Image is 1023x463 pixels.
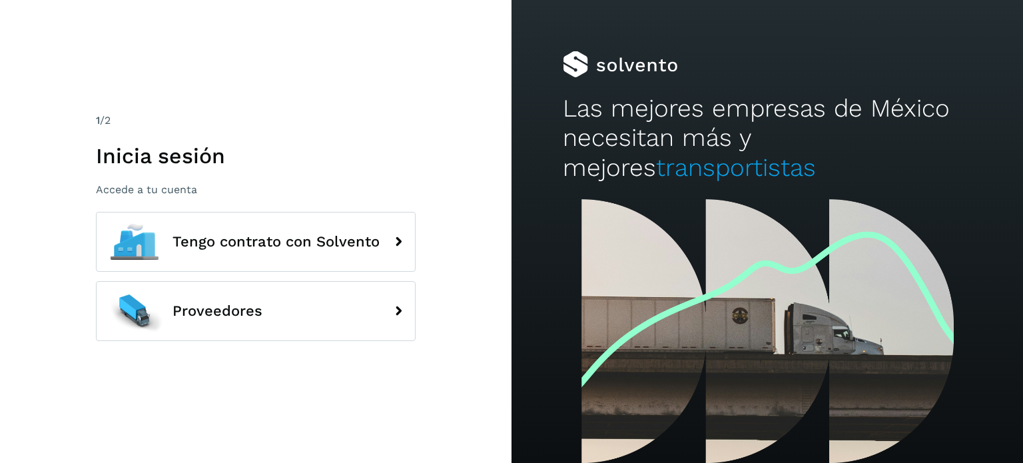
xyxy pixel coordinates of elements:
[172,234,380,250] span: Tengo contrato con Solvento
[172,303,262,319] span: Proveedores
[96,281,416,341] button: Proveedores
[96,114,100,127] span: 1
[96,143,416,169] h1: Inicia sesión
[656,153,816,182] span: transportistas
[96,212,416,272] button: Tengo contrato con Solvento
[96,113,416,129] div: /2
[96,183,416,196] p: Accede a tu cuenta
[563,94,972,183] h2: Las mejores empresas de México necesitan más y mejores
